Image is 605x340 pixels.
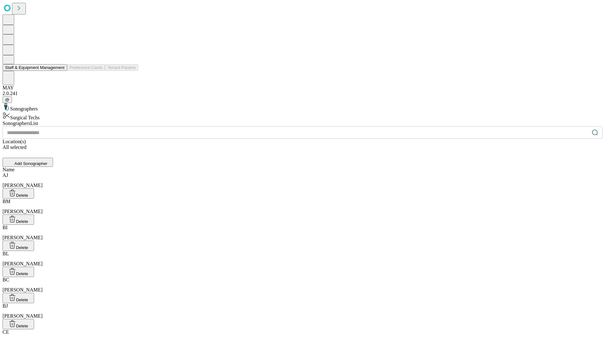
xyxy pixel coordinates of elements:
[16,219,28,224] span: Delete
[16,271,28,276] span: Delete
[3,277,602,293] div: [PERSON_NAME]
[5,97,9,102] span: @
[3,85,602,91] div: MAY
[3,199,602,214] div: [PERSON_NAME]
[16,324,28,328] span: Delete
[3,103,602,112] div: Sonographers
[3,173,602,188] div: [PERSON_NAME]
[3,225,602,241] div: [PERSON_NAME]
[3,139,26,144] span: Location(s)
[3,158,53,167] button: Add Sonographer
[3,173,8,178] span: AJ
[3,121,602,126] div: Sonographers List
[105,64,138,71] button: Tenant Params
[3,241,34,251] button: Delete
[3,96,12,103] button: @
[3,303,602,319] div: [PERSON_NAME]
[3,267,34,277] button: Delete
[3,225,8,230] span: BI
[16,193,28,198] span: Delete
[3,91,602,96] div: 2.0.241
[3,329,9,335] span: CE
[3,251,602,267] div: [PERSON_NAME]
[16,245,28,250] span: Delete
[3,293,34,303] button: Delete
[16,297,28,302] span: Delete
[3,167,602,173] div: Name
[3,188,34,199] button: Delete
[67,64,105,71] button: Preference Cards
[3,303,8,309] span: BJ
[3,144,602,150] div: All selected
[3,319,34,329] button: Delete
[3,112,602,121] div: Surgical Techs
[3,277,9,282] span: BC
[14,161,47,166] span: Add Sonographer
[3,199,10,204] span: BM
[3,64,67,71] button: Staff & Equipment Management
[3,251,9,256] span: BL
[3,214,34,225] button: Delete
